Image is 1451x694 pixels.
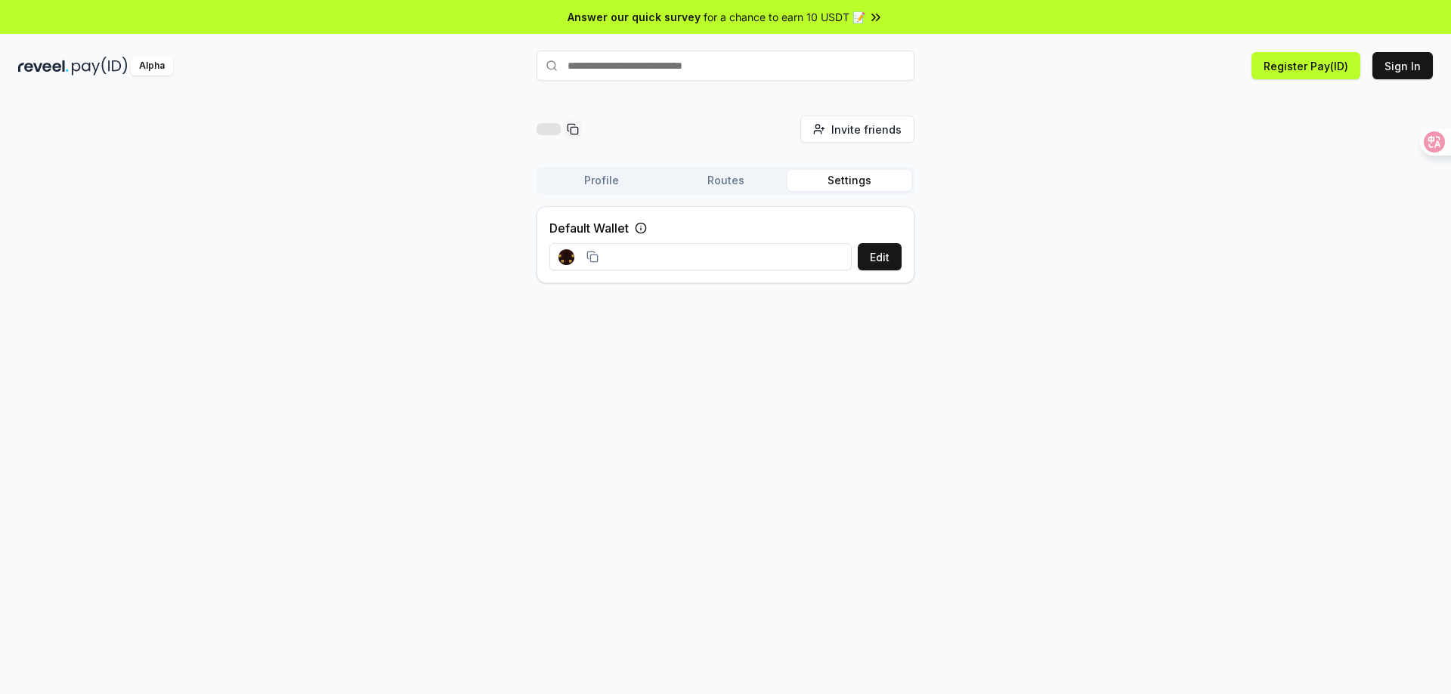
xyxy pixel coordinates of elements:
img: reveel_dark [18,57,69,76]
button: Invite friends [800,116,914,143]
button: Profile [540,170,664,191]
span: for a chance to earn 10 USDT 📝 [704,9,865,25]
button: Register Pay(ID) [1251,52,1360,79]
button: Sign In [1372,52,1433,79]
span: Answer our quick survey [568,9,701,25]
label: Default Wallet [549,219,629,237]
img: pay_id [72,57,128,76]
div: Alpha [131,57,173,76]
button: Routes [664,170,787,191]
button: Edit [858,243,902,270]
button: Settings [787,170,911,191]
span: Invite friends [831,122,902,137]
